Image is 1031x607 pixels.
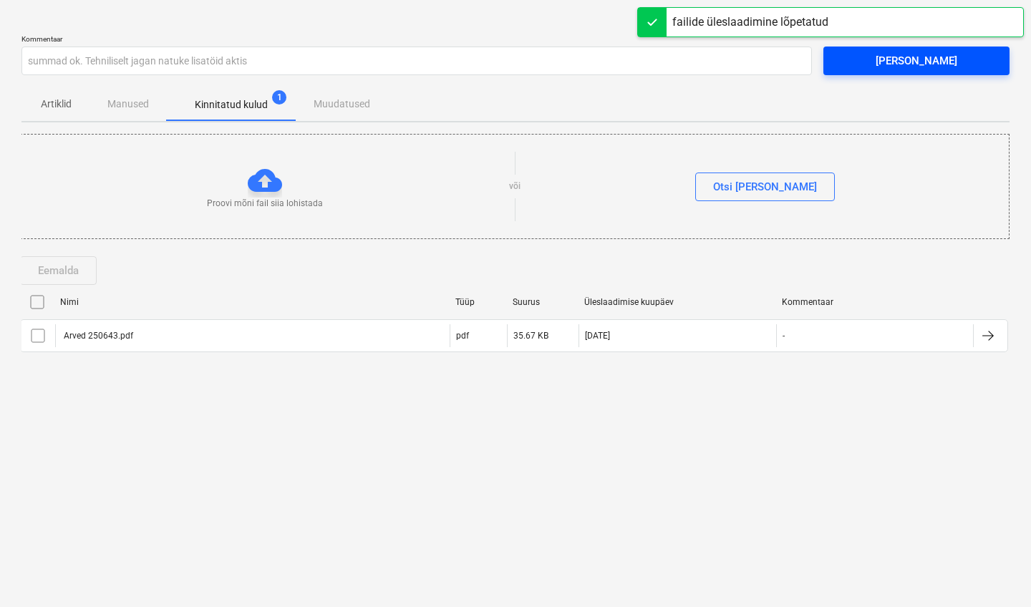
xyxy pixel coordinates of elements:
[60,297,444,307] div: Nimi
[585,331,610,341] div: [DATE]
[509,180,521,193] p: või
[695,173,835,201] button: Otsi [PERSON_NAME]
[272,90,286,105] span: 1
[584,297,770,307] div: Üleslaadimise kuupäev
[876,52,957,70] div: [PERSON_NAME]
[823,47,1010,75] button: [PERSON_NAME]
[456,331,469,341] div: pdf
[513,297,573,307] div: Suurus
[455,297,501,307] div: Tüüp
[713,178,817,196] div: Otsi [PERSON_NAME]
[207,198,323,210] p: Proovi mõni fail siia lohistada
[21,34,812,47] p: Kommentaar
[39,97,73,112] p: Artiklid
[195,97,268,112] p: Kinnitatud kulud
[513,331,548,341] div: 35.67 KB
[672,14,828,31] div: failide üleslaadimine lõpetatud
[62,331,133,341] div: Arved 250643.pdf
[782,297,968,307] div: Kommentaar
[20,134,1010,239] div: Proovi mõni fail siia lohistadavõiOtsi [PERSON_NAME]
[783,331,785,341] div: -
